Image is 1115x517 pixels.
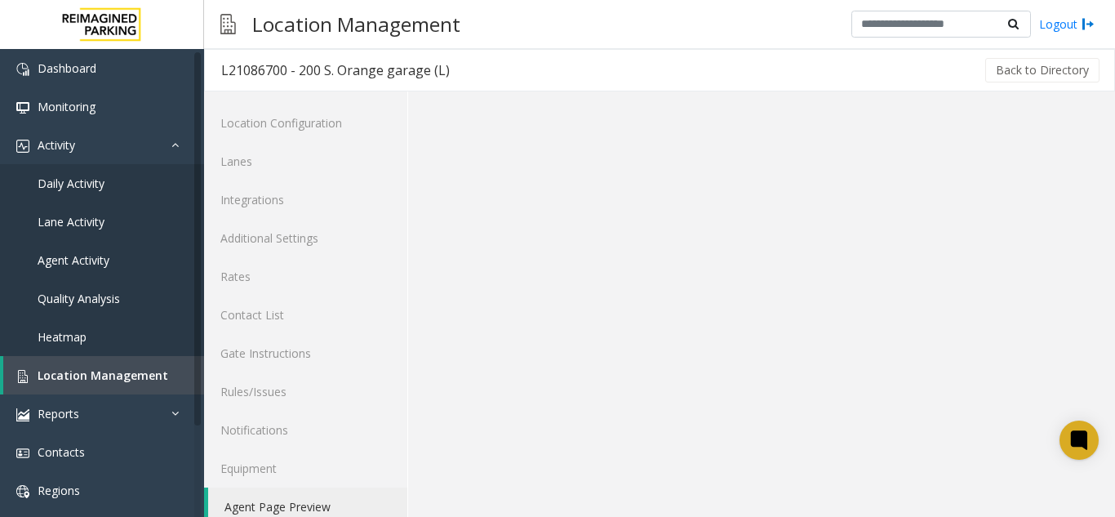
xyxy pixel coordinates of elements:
span: Quality Analysis [38,291,120,306]
img: pageIcon [220,4,236,44]
span: Heatmap [38,329,87,345]
img: 'icon' [16,447,29,460]
img: 'icon' [16,370,29,383]
div: L21086700 - 200 S. Orange garage (L) [221,60,450,81]
a: Notifications [204,411,407,449]
a: Contact List [204,296,407,334]
img: logout [1082,16,1095,33]
button: Back to Directory [985,58,1099,82]
a: Gate Instructions [204,334,407,372]
img: 'icon' [16,485,29,498]
img: 'icon' [16,101,29,114]
span: Dashboard [38,60,96,76]
a: Equipment [204,449,407,488]
a: Logout [1039,16,1095,33]
a: Integrations [204,181,407,219]
a: Rates [204,257,407,296]
span: Agent Activity [38,252,109,268]
span: Reports [38,406,79,421]
a: Lanes [204,142,407,181]
span: Monitoring [38,99,96,114]
img: 'icon' [16,63,29,76]
span: Contacts [38,444,85,460]
span: Activity [38,137,75,153]
a: Location Management [3,356,204,394]
a: Location Configuration [204,104,407,142]
img: 'icon' [16,408,29,421]
span: Lane Activity [38,214,104,230]
img: 'icon' [16,140,29,153]
h3: Location Management [244,4,469,44]
a: Additional Settings [204,219,407,257]
span: Daily Activity [38,176,104,191]
span: Regions [38,483,80,498]
a: Rules/Issues [204,372,407,411]
span: Location Management [38,368,168,383]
